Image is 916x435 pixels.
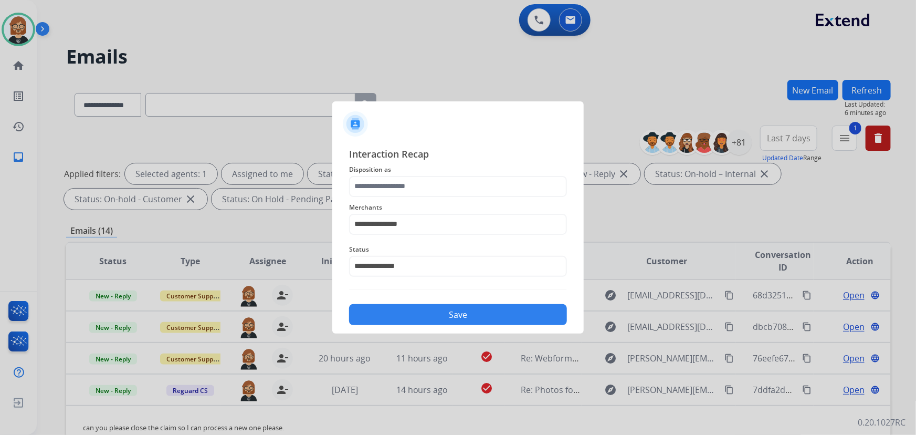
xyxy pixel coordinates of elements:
button: Save [349,304,567,325]
span: Status [349,243,567,256]
span: Disposition as [349,163,567,176]
p: 0.20.1027RC [858,416,906,429]
img: contactIcon [343,111,368,137]
span: Merchants [349,201,567,214]
img: contact-recap-line.svg [349,289,567,290]
span: Interaction Recap [349,147,567,163]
